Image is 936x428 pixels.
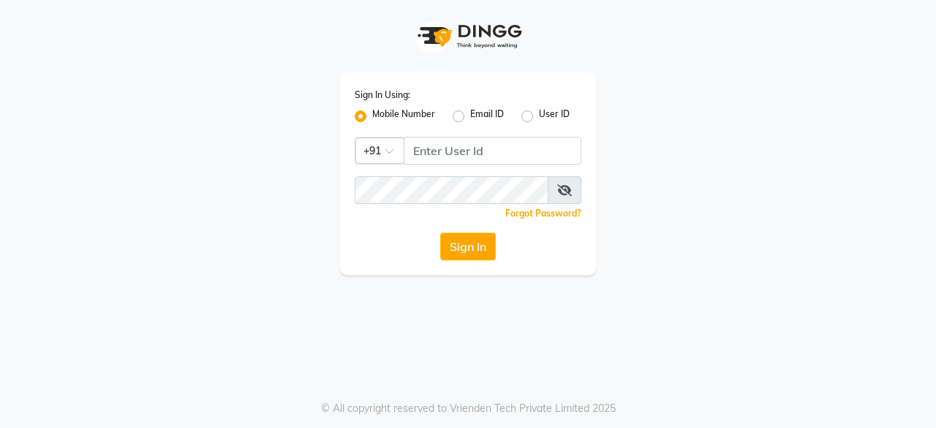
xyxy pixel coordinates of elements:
[440,233,496,260] button: Sign In
[404,137,581,165] input: Username
[505,208,581,219] a: Forgot Password?
[372,108,435,125] label: Mobile Number
[539,108,570,125] label: User ID
[355,89,410,102] label: Sign In Using:
[355,176,548,204] input: Username
[409,15,526,58] img: logo1.svg
[470,108,504,125] label: Email ID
